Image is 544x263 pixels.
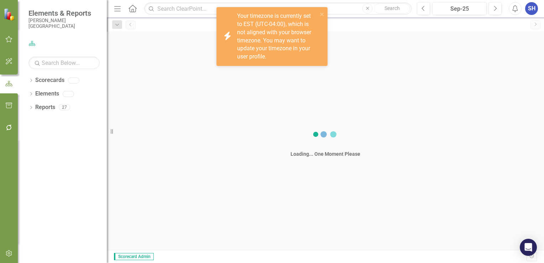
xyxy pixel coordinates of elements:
a: Reports [35,103,55,112]
img: ClearPoint Strategy [4,8,16,21]
input: Search Below... [28,57,100,69]
button: close [320,10,325,18]
div: Sep-25 [435,5,484,13]
div: Loading... One Moment Please [291,150,360,158]
div: Open Intercom Messenger [520,239,537,256]
span: Scorecard Admin [114,253,154,260]
div: 27 [59,104,70,110]
button: Search [374,4,410,14]
span: Elements & Reports [28,9,100,17]
span: Search [385,5,400,11]
small: [PERSON_NAME][GEOGRAPHIC_DATA] [28,17,100,29]
a: Elements [35,90,59,98]
input: Search ClearPoint... [144,2,412,15]
div: Your timezone is currently set to EST (UTC-04:00), which is not aligned with your browser timezon... [237,12,318,61]
button: Sep-25 [432,2,487,15]
button: SH [525,2,538,15]
a: Scorecards [35,76,64,84]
